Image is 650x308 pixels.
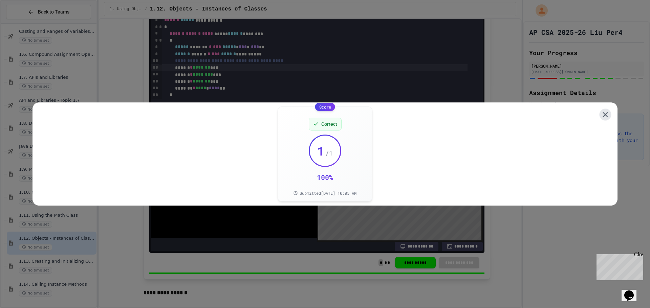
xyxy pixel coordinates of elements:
span: 1 [317,144,325,158]
iframe: chat widget [594,252,643,280]
div: Score [315,103,335,111]
div: Chat with us now!Close [3,3,47,43]
span: Submitted [DATE] 10:05 AM [300,190,356,196]
iframe: chat widget [622,281,643,301]
span: Correct [321,121,337,127]
div: 100 % [317,172,333,182]
span: / 1 [325,148,333,158]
